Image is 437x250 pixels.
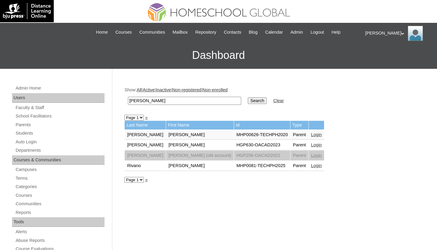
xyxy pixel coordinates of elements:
[246,29,260,36] a: Blog
[311,153,322,158] a: Login
[290,161,308,171] td: Parent
[249,29,257,36] span: Blog
[311,29,324,36] span: Logout
[166,140,234,150] td: [PERSON_NAME]
[290,140,308,150] td: Parent
[166,151,234,161] td: [PERSON_NAME] (old account)
[112,29,135,36] a: Courses
[170,29,191,36] a: Mailbox
[195,29,216,36] span: Repository
[234,151,290,161] td: HGP256-OACAD2022
[15,112,105,120] a: School Facilitators
[311,142,322,147] a: Login
[145,177,147,182] a: »
[224,29,241,36] span: Contacts
[311,163,322,168] a: Login
[287,29,306,36] a: Admin
[15,166,105,173] a: Campuses
[173,29,188,36] span: Mailbox
[15,228,105,236] a: Alerts
[12,217,105,227] div: Tools
[332,29,341,36] span: Help
[124,87,422,108] div: Show: | | | |
[156,87,171,92] a: Inactive
[3,3,51,19] img: logo-white.png
[145,115,147,120] a: »
[262,29,286,36] a: Calendar
[125,121,166,130] td: Last Name
[137,87,141,92] a: All
[166,161,234,171] td: [PERSON_NAME]
[308,29,327,36] a: Logout
[290,151,308,161] td: Parent
[329,29,344,36] a: Help
[192,29,219,36] a: Repository
[172,87,201,92] a: Non-registered
[234,140,290,150] td: HGP630-OACAD2023
[15,192,105,199] a: Courses
[125,140,166,150] td: [PERSON_NAME]
[273,98,284,103] a: Clear
[311,132,322,137] a: Login
[290,130,308,140] td: Parent
[15,121,105,129] a: Parents
[125,151,166,161] td: [PERSON_NAME]
[96,29,108,36] span: Home
[15,147,105,154] a: Departments
[125,130,166,140] td: [PERSON_NAME]
[15,237,105,244] a: Abuse Reports
[15,209,105,216] a: Reports
[166,130,234,140] td: [PERSON_NAME]
[136,29,168,36] a: Communities
[3,42,434,69] h3: Dashboard
[166,121,234,130] td: First Name
[15,130,105,137] a: Students
[221,29,244,36] a: Contacts
[202,87,228,92] a: Non-enrolled
[408,26,423,41] img: Anna Beltran
[15,200,105,208] a: Communities
[234,161,290,171] td: MHP0081-TECHPH2025
[115,29,132,36] span: Courses
[93,29,111,36] a: Home
[15,104,105,111] a: Faculty & Staff
[15,175,105,182] a: Terms
[12,93,105,103] div: Users
[143,87,155,92] a: Active
[290,121,308,130] td: Type
[128,97,241,105] input: Search
[125,161,166,171] td: Rivano
[234,130,290,140] td: MHP00626-TECHPH2020
[290,29,303,36] span: Admin
[265,29,283,36] span: Calendar
[365,26,431,41] div: [PERSON_NAME]
[248,97,266,104] input: Search
[234,121,290,130] td: Id
[15,84,105,92] a: Admin Home
[12,155,105,165] div: Courses & Communities
[15,183,105,191] a: Categories
[15,138,105,146] a: Auto Login
[139,29,165,36] span: Communities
